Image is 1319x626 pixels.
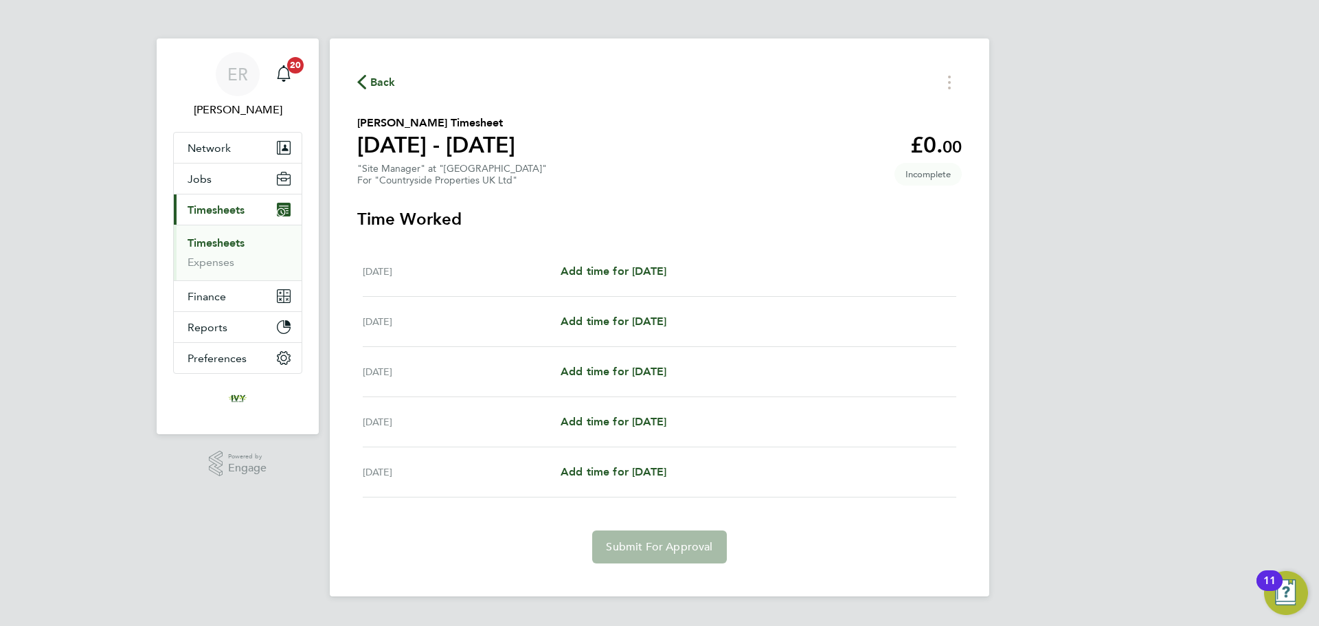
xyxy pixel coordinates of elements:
[188,236,245,249] a: Timesheets
[561,313,666,330] a: Add time for [DATE]
[173,388,302,410] a: Go to home page
[227,65,248,83] span: ER
[188,256,234,269] a: Expenses
[561,263,666,280] a: Add time for [DATE]
[270,52,297,96] a: 20
[188,203,245,216] span: Timesheets
[561,414,666,430] a: Add time for [DATE]
[228,451,267,462] span: Powered by
[561,265,666,278] span: Add time for [DATE]
[561,364,666,380] a: Add time for [DATE]
[188,142,231,155] span: Network
[363,263,561,280] div: [DATE]
[173,102,302,118] span: Emma Randall
[357,163,547,186] div: "Site Manager" at "[GEOGRAPHIC_DATA]"
[937,71,962,93] button: Timesheets Menu
[174,312,302,342] button: Reports
[188,321,227,334] span: Reports
[188,172,212,186] span: Jobs
[943,137,962,157] span: 00
[561,464,666,480] a: Add time for [DATE]
[1263,581,1276,599] div: 11
[910,132,962,158] app-decimal: £0.
[174,133,302,163] button: Network
[561,365,666,378] span: Add time for [DATE]
[174,164,302,194] button: Jobs
[287,57,304,74] span: 20
[357,208,962,230] h3: Time Worked
[174,343,302,373] button: Preferences
[209,451,267,477] a: Powered byEngage
[363,313,561,330] div: [DATE]
[1264,571,1308,615] button: Open Resource Center, 11 new notifications
[174,281,302,311] button: Finance
[357,175,547,186] div: For "Countryside Properties UK Ltd"
[173,52,302,118] a: ER[PERSON_NAME]
[188,290,226,303] span: Finance
[174,194,302,225] button: Timesheets
[561,415,666,428] span: Add time for [DATE]
[370,74,396,91] span: Back
[227,388,249,410] img: ivyresourcegroup-logo-retina.png
[561,315,666,328] span: Add time for [DATE]
[363,414,561,430] div: [DATE]
[188,352,247,365] span: Preferences
[363,364,561,380] div: [DATE]
[174,225,302,280] div: Timesheets
[357,74,396,91] button: Back
[228,462,267,474] span: Engage
[157,38,319,434] nav: Main navigation
[357,131,515,159] h1: [DATE] - [DATE]
[363,464,561,480] div: [DATE]
[357,115,515,131] h2: [PERSON_NAME] Timesheet
[561,465,666,478] span: Add time for [DATE]
[894,163,962,186] span: This timesheet is Incomplete.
